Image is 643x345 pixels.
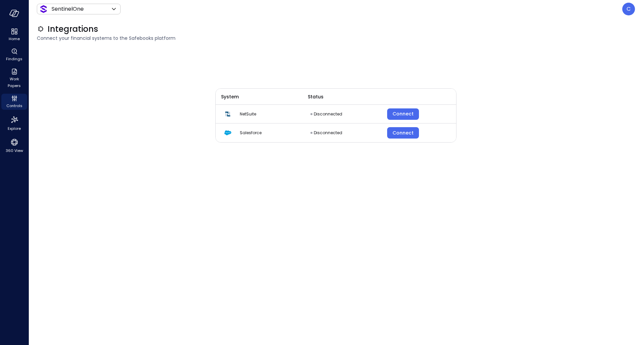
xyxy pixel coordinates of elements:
[224,110,232,118] img: netsuite
[8,125,21,132] span: Explore
[37,34,635,42] span: Connect your financial systems to the Safebooks platform
[1,94,27,110] div: Controls
[387,127,419,139] button: Connect
[240,130,262,136] span: Salesforce
[1,114,27,133] div: Explore
[1,67,27,90] div: Work Papers
[224,129,232,137] img: salesforce
[392,129,414,137] div: Connect
[387,108,419,120] button: Connect
[1,47,27,63] div: Findings
[4,76,24,89] span: Work Papers
[308,93,324,100] span: Status
[52,5,84,13] p: SentinelOne
[40,5,48,13] img: Icon
[6,147,23,154] span: 360 View
[314,130,342,136] p: Disconnected
[48,24,98,34] span: Integrations
[221,93,239,100] span: System
[622,3,635,15] div: Carlos Artavia
[392,110,414,118] div: Connect
[6,56,22,62] span: Findings
[627,5,631,13] p: C
[9,35,20,42] span: Home
[6,102,22,109] span: Controls
[1,137,27,155] div: 360 View
[240,111,256,117] span: NetSuite
[314,111,342,117] p: Disconnected
[1,27,27,43] div: Home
